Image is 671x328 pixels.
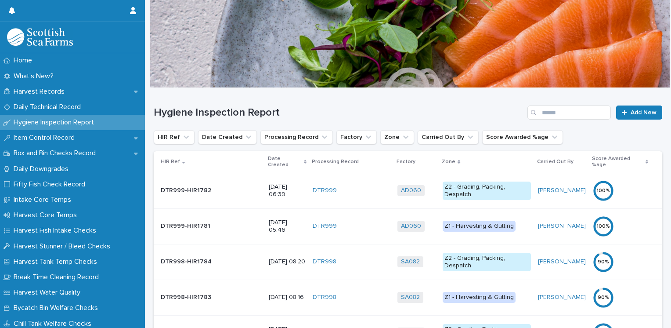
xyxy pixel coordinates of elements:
a: Add New [616,106,662,120]
input: Search [527,106,611,120]
a: [PERSON_NAME] [538,222,586,230]
button: Factory [336,130,377,144]
a: DTR998 [313,294,336,301]
a: SA082 [401,258,420,266]
a: SA082 [401,294,420,301]
p: [DATE] 05:46 [269,219,306,234]
p: Zone [442,157,455,167]
div: Z2 - Grading, Packing, Despatch [443,182,531,200]
p: Home [10,56,39,65]
a: AD060 [401,222,421,230]
button: Date Created [198,130,257,144]
p: DTR998-HIR1784 [161,256,213,266]
p: Hygiene Inspection Report [10,118,101,127]
p: DTR998-HIR1783 [161,292,213,301]
p: DTR999-HIR1782 [161,185,213,194]
button: Carried Out By [418,130,479,144]
p: HIR Ref [161,157,180,167]
p: [DATE] 08:20 [269,258,306,266]
a: DTR998 [313,258,336,266]
a: AD060 [401,187,421,194]
div: 90 % [593,295,614,301]
p: Chill Tank Welfare Checks [10,320,98,328]
div: 100 % [593,188,614,194]
a: DTR999 [313,187,337,194]
h1: Hygiene Inspection Report [154,106,524,119]
a: DTR999 [313,222,337,230]
p: Harvest Records [10,87,72,96]
div: Z1 - Harvesting & Gutting [443,221,516,232]
tr: DTR998-HIR1783DTR998-HIR1783 [DATE] 08:16DTR998 SA082 Z1 - Harvesting & Gutting[PERSON_NAME] 90% [154,280,662,315]
p: Factory [397,157,415,167]
p: Daily Downgrades [10,165,76,173]
p: Daily Technical Record [10,103,88,111]
p: DTR999-HIR1781 [161,221,212,230]
p: Harvest Core Temps [10,211,84,219]
p: Item Control Record [10,134,82,142]
p: Harvest Tank Temp Checks [10,258,104,266]
p: Break Time Cleaning Record [10,273,106,281]
button: Zone [380,130,414,144]
img: mMrefqRFQpe26GRNOUkG [7,28,73,46]
p: Harvest Fish Intake Checks [10,226,103,235]
p: Box and Bin Checks Record [10,149,103,157]
tr: DTR998-HIR1784DTR998-HIR1784 [DATE] 08:20DTR998 SA082 Z2 - Grading, Packing, Despatch[PERSON_NAME... [154,244,662,280]
button: Processing Record [260,130,333,144]
button: HIR Ref [154,130,195,144]
p: Harvest Stunner / Bleed Checks [10,242,117,251]
a: [PERSON_NAME] [538,187,586,194]
p: Harvest Water Quality [10,288,87,297]
a: [PERSON_NAME] [538,294,586,301]
tr: DTR999-HIR1781DTR999-HIR1781 [DATE] 05:46DTR999 AD060 Z1 - Harvesting & Gutting[PERSON_NAME] 100% [154,208,662,244]
p: Processing Record [312,157,359,167]
p: Intake Core Temps [10,196,78,204]
div: Z1 - Harvesting & Gutting [443,292,516,303]
p: Fifty Fish Check Record [10,180,92,189]
p: Carried Out By [537,157,574,167]
p: Score Awarded %age [592,154,643,170]
p: Date Created [268,154,302,170]
p: What's New? [10,72,61,80]
a: [PERSON_NAME] [538,258,586,266]
p: Bycatch Bin Welfare Checks [10,304,105,312]
p: [DATE] 06:39 [269,183,306,198]
p: [DATE] 08:16 [269,294,306,301]
button: Score Awarded %age [482,130,563,144]
div: 90 % [593,259,614,265]
tr: DTR999-HIR1782DTR999-HIR1782 [DATE] 06:39DTR999 AD060 Z2 - Grading, Packing, Despatch[PERSON_NAME... [154,173,662,208]
span: Add New [631,109,657,116]
div: 100 % [593,223,614,230]
div: Z2 - Grading, Packing, Despatch [443,253,531,271]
